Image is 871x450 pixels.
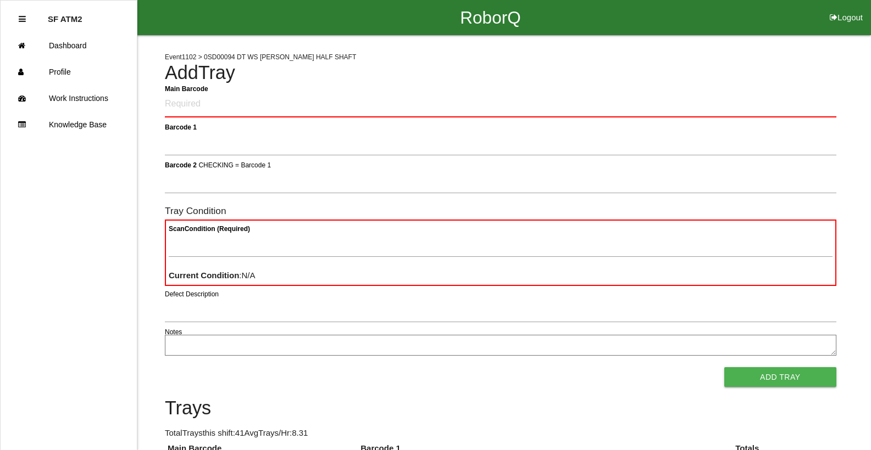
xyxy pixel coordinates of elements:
input: Required [165,92,836,117]
h4: Trays [165,398,836,419]
label: Defect Description [165,289,219,299]
div: Close [19,6,26,32]
p: SF ATM2 [48,6,82,24]
span: CHECKING = Barcode 1 [198,161,271,168]
b: Current Condition [169,271,239,280]
b: Barcode 1 [165,123,197,131]
b: Barcode 2 [165,161,197,168]
p: Total Trays this shift: 41 Avg Trays /Hr: 8.31 [165,427,836,440]
a: Profile [1,59,137,85]
b: Main Barcode [165,85,208,92]
a: Dashboard [1,32,137,59]
span: Event 1102 > 0SD00094 DT WS [PERSON_NAME] HALF SHAFT [165,53,356,61]
label: Notes [165,327,182,337]
b: Scan Condition (Required) [169,225,250,233]
button: Add Tray [724,367,836,387]
a: Knowledge Base [1,111,137,138]
a: Work Instructions [1,85,137,111]
h6: Tray Condition [165,206,836,216]
h4: Add Tray [165,63,836,83]
span: : N/A [169,271,256,280]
